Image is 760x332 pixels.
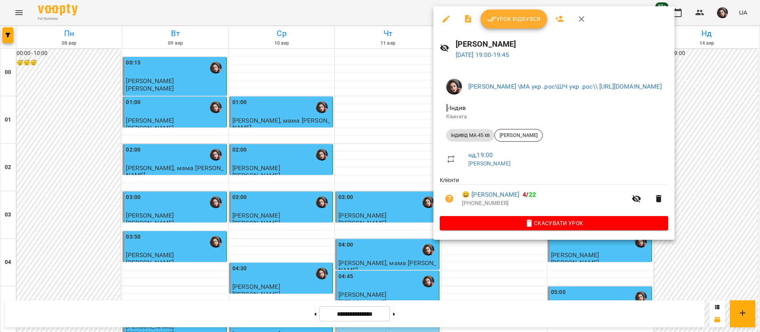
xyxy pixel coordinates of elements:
a: нд , 19:00 [468,151,493,159]
span: [PERSON_NAME] [495,132,542,139]
span: індивід МА 45 хв [446,132,494,139]
button: Скасувати Урок [440,216,668,230]
a: [PERSON_NAME] \МА укр .рос\ШЧ укр .рос\\ [URL][DOMAIN_NAME] [468,83,662,90]
p: [PHONE_NUMBER] [462,199,627,207]
h6: [PERSON_NAME] [456,38,668,50]
span: 22 [529,191,536,198]
p: Кімната [446,113,662,121]
div: [PERSON_NAME] [494,129,543,142]
span: Скасувати Урок [446,218,662,228]
button: Урок відбувся [481,9,547,28]
a: [DATE] 19:00-19:45 [456,51,509,59]
button: Візит ще не сплачено. Додати оплату? [440,189,459,208]
a: [PERSON_NAME] [468,160,511,167]
img: 415cf204168fa55e927162f296ff3726.jpg [446,79,462,95]
a: 😀 [PERSON_NAME] [462,190,519,199]
b: / [522,191,536,198]
span: - Індив [446,104,467,112]
span: 4 [522,191,526,198]
ul: Клієнти [440,176,668,216]
span: Урок відбувся [487,14,541,24]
